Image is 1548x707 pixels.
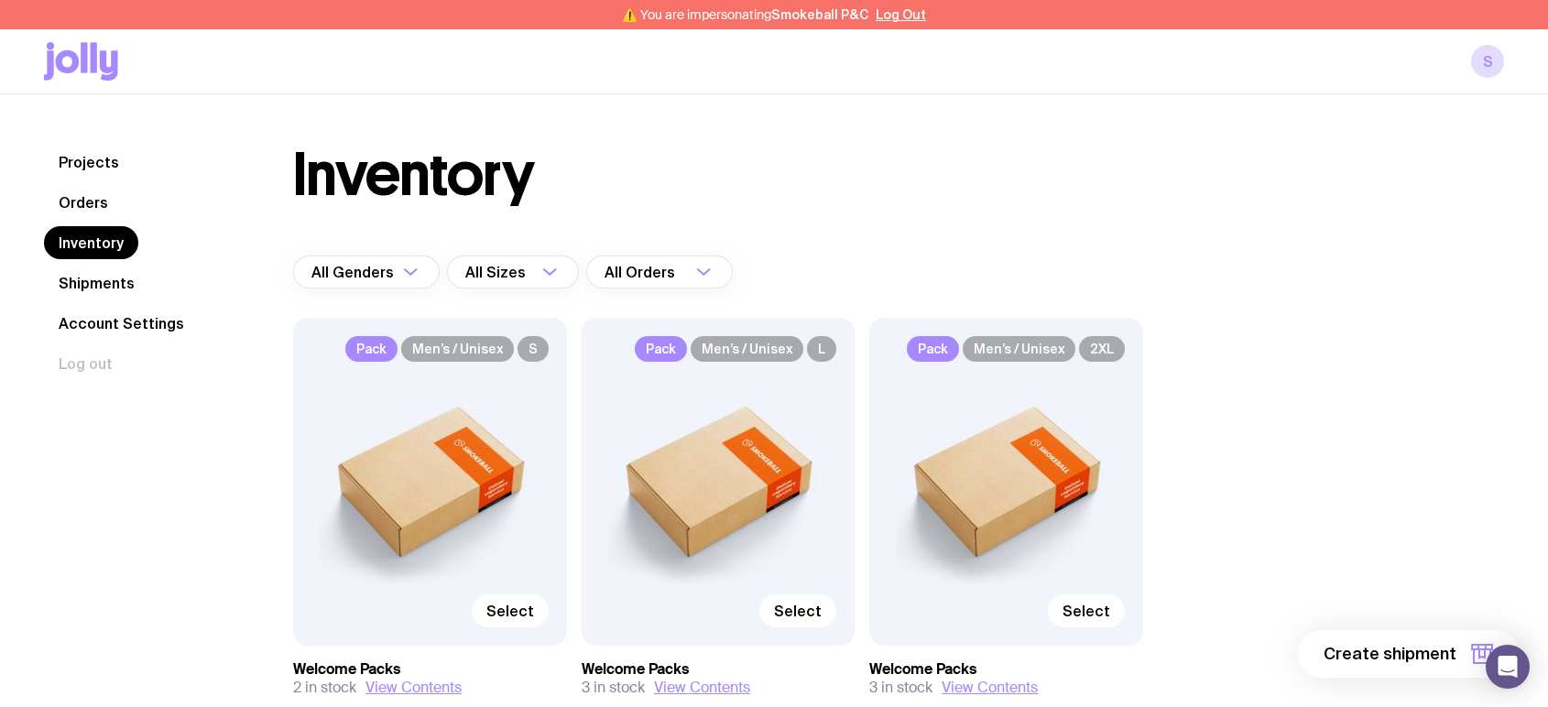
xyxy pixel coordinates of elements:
[691,336,803,362] span: Men’s / Unisex
[942,679,1038,697] button: View Contents
[345,336,398,362] span: Pack
[401,336,514,362] span: Men’s / Unisex
[771,7,868,22] span: Smokeball P&C
[635,336,687,362] span: Pack
[465,256,529,288] span: All Sizes
[679,256,691,288] input: Search for option
[1063,602,1110,620] span: Select
[582,679,645,697] span: 3 in stock
[1471,45,1504,78] a: S
[293,679,356,697] span: 2 in stock
[529,256,537,288] input: Search for option
[293,256,440,288] div: Search for option
[1486,645,1530,689] div: Open Intercom Messenger
[963,336,1075,362] span: Men’s / Unisex
[876,7,926,22] button: Log Out
[44,186,123,219] a: Orders
[774,602,822,620] span: Select
[44,347,127,380] button: Log out
[365,679,462,697] button: View Contents
[1298,630,1519,678] button: Create shipment
[293,660,567,679] h3: Welcome Packs
[311,256,398,288] span: All Genders
[486,602,534,620] span: Select
[869,679,932,697] span: 3 in stock
[44,307,199,340] a: Account Settings
[447,256,579,288] div: Search for option
[907,336,959,362] span: Pack
[654,679,750,697] button: View Contents
[44,266,149,299] a: Shipments
[622,7,868,22] span: ⚠️ You are impersonating
[605,256,679,288] span: All Orders
[582,660,856,679] h3: Welcome Packs
[807,336,836,362] span: L
[44,226,138,259] a: Inventory
[44,146,134,179] a: Projects
[869,660,1143,679] h3: Welcome Packs
[1079,336,1125,362] span: 2XL
[1324,643,1456,665] span: Create shipment
[518,336,549,362] span: S
[293,146,534,204] h1: Inventory
[586,256,733,288] div: Search for option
